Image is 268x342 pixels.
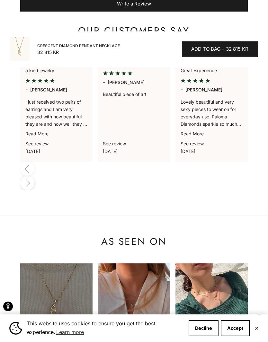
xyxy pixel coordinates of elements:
a: Read More [181,131,204,136]
p: [PERSON_NAME] [108,79,145,86]
p: Beautiful piece of art [103,90,165,98]
a: Paloma Reviews [181,141,204,146]
span: Add to bag [191,45,220,53]
img: #YellowGold [10,37,30,61]
a: Paloma Reviews [25,141,49,146]
p: Lovely beautiful and very sexy pieces to wear on for everyday use. Paloma Diamonds sparkle so muc... [181,98,243,128]
a: Paloma Reviews [103,141,126,146]
p: [DATE] [181,148,243,155]
p: As Seen On [20,235,248,248]
span: This website uses cookies to ensure you get the best experience. [27,320,183,337]
p: [PERSON_NAME] [30,86,67,94]
p: I just received two pairs of earrings and I am very pleased with how beautiful they are and how w... [25,98,88,128]
div: - [181,85,183,94]
a: Read More [25,131,49,136]
sale-price: 32 815 kr [37,49,59,56]
div: - [25,85,28,94]
img: Cookie banner [9,322,22,335]
p: [DATE] [103,148,165,155]
button: Close [255,326,259,330]
button: Decline [189,320,219,336]
p: [PERSON_NAME] [185,86,222,94]
div: - [103,78,105,86]
button: Add to bag-32 815 kr [182,41,258,57]
a: Learn more [55,327,85,337]
p: [DATE] [25,148,88,155]
button: Accept [221,320,250,336]
p: our customers say [78,24,190,37]
span: 32 815 kr [226,45,248,53]
span: Crescent Diamond Pendant Necklace [37,43,120,49]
